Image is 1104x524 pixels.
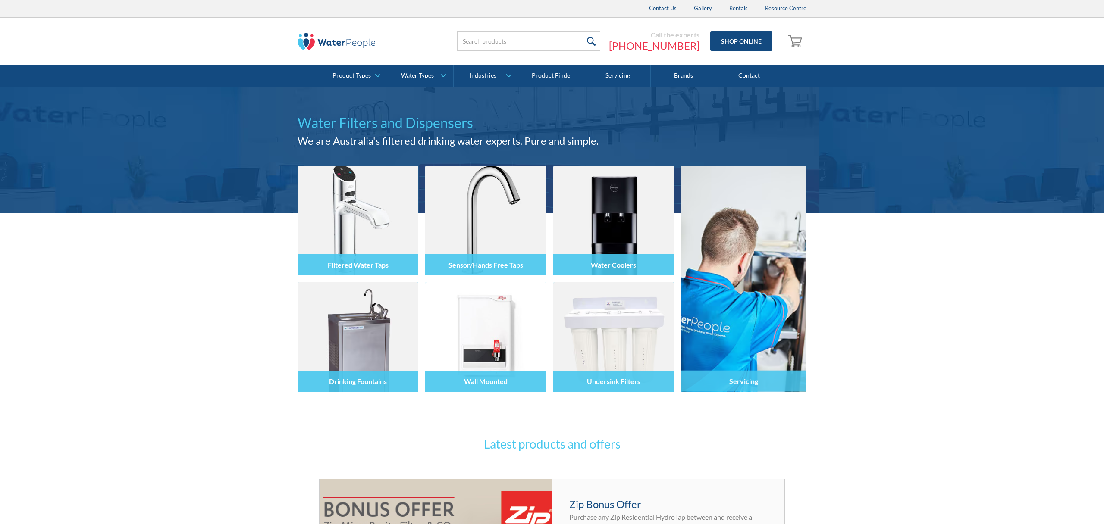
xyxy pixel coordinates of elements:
img: Undersink Filters [553,282,674,392]
h4: Filtered Water Taps [328,261,389,269]
h4: Sensor/Hands Free Taps [448,261,523,269]
a: Servicing [681,166,806,392]
div: Product Types [332,72,371,79]
h4: Servicing [729,377,758,385]
a: Open empty cart [786,31,806,52]
a: Industries [454,65,519,87]
img: Sensor/Hands Free Taps [425,166,546,275]
h4: Zip Bonus Offer [569,496,767,512]
h4: Drinking Fountains [329,377,387,385]
img: Wall Mounted [425,282,546,392]
h3: Latest products and offers [384,435,720,453]
div: Call the experts [609,31,699,39]
a: Contact [716,65,782,87]
a: Product Finder [519,65,585,87]
a: [PHONE_NUMBER] [609,39,699,52]
img: Filtered Water Taps [298,166,418,275]
div: Water Types [401,72,434,79]
a: Shop Online [710,31,772,51]
input: Search products [457,31,600,51]
a: Brands [651,65,716,87]
a: Product Types [322,65,387,87]
a: Servicing [585,65,651,87]
a: Water Types [388,65,453,87]
img: shopping cart [788,34,804,48]
img: The Water People [298,33,375,50]
h4: Water Coolers [591,261,636,269]
img: Drinking Fountains [298,282,418,392]
div: Industries [470,72,496,79]
h4: Wall Mounted [464,377,508,385]
h4: Undersink Filters [587,377,640,385]
img: Water Coolers [553,166,674,275]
